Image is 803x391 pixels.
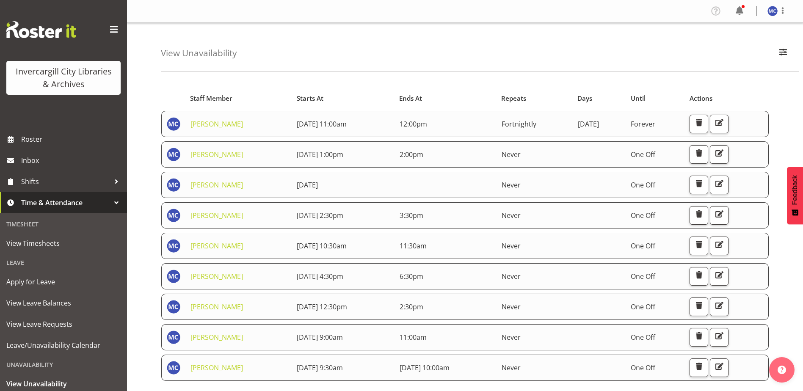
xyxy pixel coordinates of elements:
[15,65,112,91] div: Invercargill City Libraries & Archives
[690,297,708,316] button: Delete Unavailability
[6,339,121,352] span: Leave/Unavailability Calendar
[631,119,655,129] span: Forever
[690,176,708,194] button: Delete Unavailability
[502,302,521,311] span: Never
[690,267,708,286] button: Delete Unavailability
[400,119,427,129] span: 12:00pm
[631,211,655,220] span: One Off
[167,300,180,314] img: maria-catu11656.jpg
[502,272,521,281] span: Never
[710,358,728,377] button: Edit Unavailability
[501,94,526,103] span: Repeats
[6,237,121,250] span: View Timesheets
[190,272,243,281] a: [PERSON_NAME]
[631,94,646,103] span: Until
[167,148,180,161] img: maria-catu11656.jpg
[190,302,243,311] a: [PERSON_NAME]
[167,361,180,374] img: maria-catu11656.jpg
[167,178,180,192] img: maria-catu11656.jpg
[774,44,792,63] button: Filter Employees
[767,6,778,16] img: maria-catu11656.jpg
[710,297,728,316] button: Edit Unavailability
[190,94,232,103] span: Staff Member
[297,241,347,251] span: [DATE] 10:30am
[21,154,123,167] span: Inbox
[631,333,655,342] span: One Off
[631,150,655,159] span: One Off
[297,363,343,372] span: [DATE] 9:30am
[400,211,423,220] span: 3:30pm
[690,145,708,164] button: Delete Unavailability
[690,94,712,103] span: Actions
[502,241,521,251] span: Never
[2,254,125,271] div: Leave
[297,333,343,342] span: [DATE] 9:00am
[502,150,521,159] span: Never
[190,119,243,129] a: [PERSON_NAME]
[167,239,180,253] img: maria-catu11656.jpg
[690,237,708,255] button: Delete Unavailability
[167,117,180,131] img: maria-catu11656.jpg
[21,196,110,209] span: Time & Attendance
[577,94,592,103] span: Days
[190,211,243,220] a: [PERSON_NAME]
[2,271,125,292] a: Apply for Leave
[6,297,121,309] span: View Leave Balances
[400,363,450,372] span: [DATE] 10:00am
[631,180,655,190] span: One Off
[161,48,237,58] h4: View Unavailability
[631,363,655,372] span: One Off
[2,314,125,335] a: View Leave Requests
[787,167,803,224] button: Feedback - Show survey
[502,119,536,129] span: Fortnightly
[297,94,323,103] span: Starts At
[190,241,243,251] a: [PERSON_NAME]
[710,328,728,347] button: Edit Unavailability
[190,363,243,372] a: [PERSON_NAME]
[2,292,125,314] a: View Leave Balances
[791,175,799,205] span: Feedback
[297,119,347,129] span: [DATE] 11:00am
[710,176,728,194] button: Edit Unavailability
[502,363,521,372] span: Never
[578,119,599,129] span: [DATE]
[399,94,422,103] span: Ends At
[190,180,243,190] a: [PERSON_NAME]
[690,115,708,133] button: Delete Unavailability
[297,272,343,281] span: [DATE] 4:30pm
[167,330,180,344] img: maria-catu11656.jpg
[6,377,121,390] span: View Unavailability
[297,302,347,311] span: [DATE] 12:30pm
[710,115,728,133] button: Edit Unavailability
[167,209,180,222] img: maria-catu11656.jpg
[21,175,110,188] span: Shifts
[400,333,427,342] span: 11:00am
[631,302,655,311] span: One Off
[297,211,343,220] span: [DATE] 2:30pm
[167,270,180,283] img: maria-catu11656.jpg
[690,358,708,377] button: Delete Unavailability
[502,333,521,342] span: Never
[400,241,427,251] span: 11:30am
[2,233,125,254] a: View Timesheets
[690,206,708,225] button: Delete Unavailability
[2,215,125,233] div: Timesheet
[710,145,728,164] button: Edit Unavailability
[710,206,728,225] button: Edit Unavailability
[190,150,243,159] a: [PERSON_NAME]
[502,180,521,190] span: Never
[502,211,521,220] span: Never
[2,356,125,373] div: Unavailability
[297,180,318,190] span: [DATE]
[2,335,125,356] a: Leave/Unavailability Calendar
[710,237,728,255] button: Edit Unavailability
[6,275,121,288] span: Apply for Leave
[690,328,708,347] button: Delete Unavailability
[297,150,343,159] span: [DATE] 1:00pm
[6,318,121,330] span: View Leave Requests
[400,272,423,281] span: 6:30pm
[21,133,123,146] span: Roster
[6,21,76,38] img: Rosterit website logo
[631,272,655,281] span: One Off
[400,302,423,311] span: 2:30pm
